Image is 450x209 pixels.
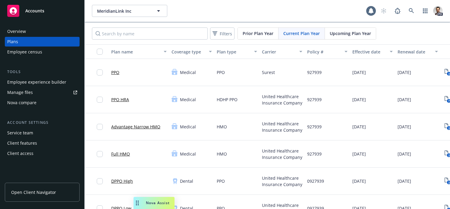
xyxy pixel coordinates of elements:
[217,69,225,76] span: PPO
[5,138,80,148] a: Client features
[5,120,80,126] div: Account settings
[180,69,196,76] span: Medical
[330,30,371,37] span: Upcoming Plan Year
[305,44,350,59] button: Policy #
[217,124,227,130] span: HMO
[97,49,103,55] input: Select all
[217,178,225,184] span: PPO
[448,126,449,130] text: 3
[7,88,33,97] div: Manage files
[260,44,305,59] button: Carrier
[307,178,324,184] span: 0927939
[97,97,103,103] input: Toggle Row Selected
[398,69,411,76] span: [DATE]
[262,69,275,76] span: Surest
[180,151,196,157] span: Medical
[25,8,44,13] span: Accounts
[111,96,129,103] a: PPO HRA
[5,149,80,158] a: Client access
[350,44,395,59] button: Effective date
[97,124,103,130] input: Toggle Row Selected
[352,151,366,157] span: [DATE]
[180,96,196,103] span: Medical
[307,69,322,76] span: 927939
[5,37,80,47] a: Plans
[5,47,80,57] a: Employee census
[433,6,443,16] img: photo
[180,178,193,184] span: Dental
[210,27,234,40] button: Filters
[92,27,208,40] input: Search by name
[398,49,431,55] div: Renewal date
[97,178,103,184] input: Toggle Row Selected
[217,96,238,103] span: HDHP PPO
[220,31,232,37] span: Filters
[448,181,449,185] text: 3
[262,175,302,188] span: United Healthcare Insurance Company
[5,2,80,19] a: Accounts
[392,5,404,17] a: Report a Bug
[11,189,56,195] span: Open Client Navigator
[398,178,411,184] span: [DATE]
[146,200,170,205] span: Nova Assist
[109,44,169,59] button: Plan name
[262,121,302,133] span: United Healthcare Insurance Company
[97,8,149,14] span: MeridianLink Inc
[111,178,133,184] a: DPPO High
[5,27,80,36] a: Overview
[217,151,227,157] span: HMO
[262,49,296,55] div: Carrier
[134,197,175,209] button: Nova Assist
[214,44,260,59] button: Plan type
[395,44,440,59] button: Renewal date
[262,93,302,106] span: United Healthcare Insurance Company
[243,30,273,37] span: Prior Plan Year
[180,124,196,130] span: Medical
[169,44,214,59] button: Coverage type
[7,27,26,36] div: Overview
[97,151,103,157] input: Toggle Row Selected
[7,47,42,57] div: Employee census
[7,77,66,87] div: Employee experience builder
[172,49,205,55] div: Coverage type
[419,5,431,17] a: Switch app
[448,72,449,76] text: 3
[352,69,366,76] span: [DATE]
[97,69,103,76] input: Toggle Row Selected
[5,88,80,97] a: Manage files
[111,69,119,76] a: PPO
[307,124,322,130] span: 927939
[111,124,160,130] a: Advantage Narrow HMO
[111,151,130,157] a: Full HMO
[7,37,18,47] div: Plans
[307,49,341,55] div: Policy #
[352,124,366,130] span: [DATE]
[398,96,411,103] span: [DATE]
[262,148,302,160] span: United Healthcare Insurance Company
[111,49,160,55] div: Plan name
[448,99,449,103] text: 7
[352,178,366,184] span: [DATE]
[7,98,36,108] div: Nova compare
[211,29,233,38] span: Filters
[352,49,386,55] div: Effective date
[283,30,320,37] span: Current Plan Year
[217,49,250,55] div: Plan type
[307,96,322,103] span: 927939
[134,197,141,209] div: Drag to move
[5,98,80,108] a: Nova compare
[7,138,37,148] div: Client features
[378,5,390,17] a: Start snowing
[405,5,417,17] a: Search
[92,5,167,17] button: MeridianLink Inc
[5,128,80,138] a: Service team
[5,69,80,75] div: Tools
[5,77,80,87] a: Employee experience builder
[307,151,322,157] span: 927939
[398,151,411,157] span: [DATE]
[448,153,449,157] text: 3
[7,149,33,158] div: Client access
[398,124,411,130] span: [DATE]
[352,96,366,103] span: [DATE]
[7,128,33,138] div: Service team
